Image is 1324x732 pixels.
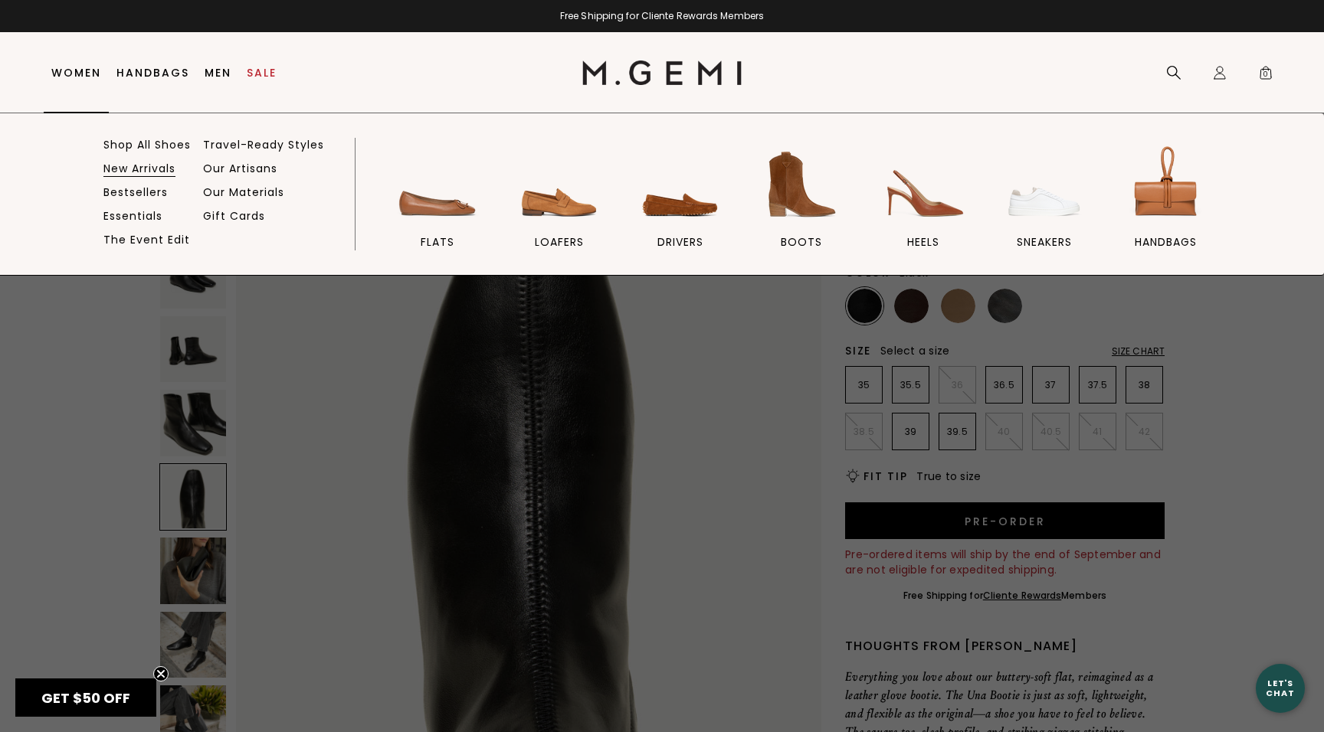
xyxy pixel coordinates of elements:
[203,138,324,152] a: Travel-Ready Styles
[203,185,284,199] a: Our Materials
[637,142,723,227] img: drivers
[869,142,978,275] a: heels
[781,235,822,249] span: BOOTS
[990,142,1099,275] a: sneakers
[1123,142,1209,227] img: handbags
[116,67,189,79] a: Handbags
[247,67,277,79] a: Sale
[51,67,101,79] a: Women
[103,233,190,247] a: The Event Edit
[203,209,265,223] a: Gift Cards
[880,142,966,227] img: heels
[626,142,735,275] a: drivers
[153,666,169,681] button: Close teaser
[1256,678,1305,698] div: Let's Chat
[203,162,277,175] a: Our Artisans
[1112,142,1221,275] a: handbags
[205,67,231,79] a: Men
[759,142,844,227] img: BOOTS
[103,209,162,223] a: Essentials
[41,688,130,707] span: GET $50 OFF
[1017,235,1072,249] span: sneakers
[421,235,454,249] span: flats
[657,235,703,249] span: drivers
[383,142,492,275] a: flats
[535,235,584,249] span: loafers
[103,162,175,175] a: New Arrivals
[516,142,602,227] img: loafers
[504,142,613,275] a: loafers
[1001,142,1087,227] img: sneakers
[395,142,480,227] img: flats
[1258,68,1273,83] span: 0
[15,678,156,717] div: GET $50 OFFClose teaser
[747,142,856,275] a: BOOTS
[582,60,742,85] img: M.Gemi
[1135,235,1197,249] span: handbags
[103,185,168,199] a: Bestsellers
[907,235,939,249] span: heels
[103,138,191,152] a: Shop All Shoes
